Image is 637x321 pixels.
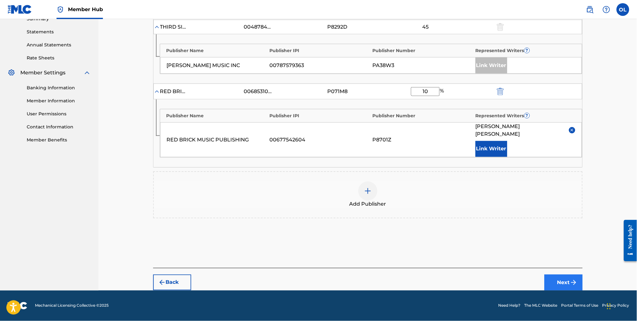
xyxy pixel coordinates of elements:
[373,113,473,119] div: Publisher Number
[27,55,91,61] a: Rate Sheets
[605,290,637,321] iframe: Chat Widget
[269,113,369,119] div: Publisher IPI
[270,136,369,144] div: 00677542604
[349,201,386,208] span: Add Publisher
[154,24,160,30] img: expand-cell-toggle
[57,6,64,13] img: Top Rightsholder
[570,128,574,133] img: remove-from-list-button
[27,42,91,48] a: Annual Statements
[83,69,91,77] img: expand
[440,87,445,96] span: %
[8,69,15,77] img: Member Settings
[584,3,596,16] a: Public Search
[166,113,267,119] div: Publisher Name
[476,113,576,119] div: Represented Writers
[498,303,521,309] a: Need Help?
[525,48,530,53] span: ?
[27,137,91,143] a: Member Benefits
[602,303,629,309] a: Privacy Policy
[364,187,372,195] img: add
[476,123,564,138] span: [PERSON_NAME] [PERSON_NAME]
[27,29,91,35] a: Statements
[8,302,27,310] img: logo
[373,62,472,69] div: PA38W3
[167,136,267,144] div: RED BRICK MUSIC PUBLISHING
[68,6,103,13] span: Member Hub
[373,47,473,54] div: Publisher Number
[35,303,109,309] span: Mechanical Licensing Collective © 2025
[561,303,599,309] a: Portal Terms of Use
[620,215,637,267] iframe: Resource Center
[525,303,558,309] a: The MLC Website
[270,62,369,69] div: 00787579363
[167,62,267,69] div: [PERSON_NAME] MUSIC INC
[545,275,583,290] button: Next
[20,69,65,77] span: Member Settings
[570,279,578,286] img: f7272a7cc735f4ea7f67.svg
[476,47,576,54] div: Represented Writers
[27,98,91,104] a: Member Information
[607,297,611,316] div: Drag
[525,113,530,118] span: ?
[617,3,629,16] div: User Menu
[27,85,91,91] a: Banking Information
[476,141,507,157] button: Link Writer
[603,6,610,13] img: help
[600,3,613,16] div: Help
[373,136,472,144] div: P8701Z
[166,47,267,54] div: Publisher Name
[27,124,91,130] a: Contact Information
[497,88,504,95] img: 12a2ab48e56ec057fbd8.svg
[586,6,594,13] img: search
[154,88,160,95] img: expand-cell-toggle
[8,5,32,14] img: MLC Logo
[269,47,369,54] div: Publisher IPI
[153,275,191,290] button: Back
[158,279,166,286] img: 7ee5dd4eb1f8a8e3ef2f.svg
[27,111,91,117] a: User Permissions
